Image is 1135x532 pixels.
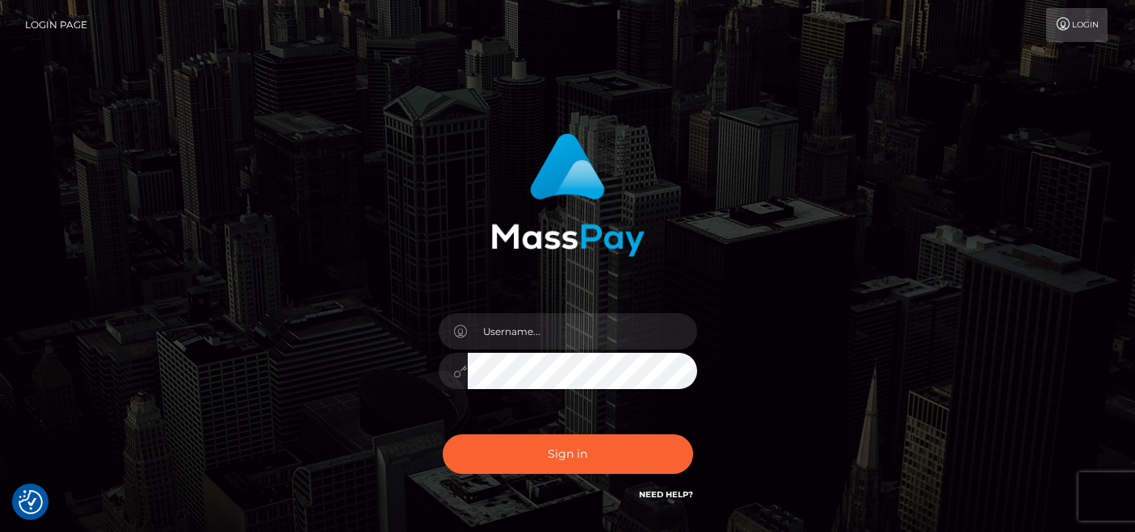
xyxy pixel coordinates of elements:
[639,489,693,500] a: Need Help?
[468,313,697,350] input: Username...
[19,490,43,514] img: Revisit consent button
[443,434,693,474] button: Sign in
[25,8,87,42] a: Login Page
[491,133,645,257] img: MassPay Login
[1046,8,1108,42] a: Login
[19,490,43,514] button: Consent Preferences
